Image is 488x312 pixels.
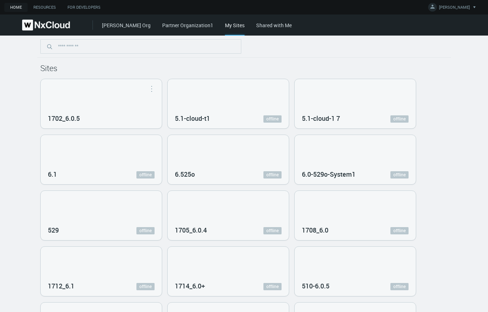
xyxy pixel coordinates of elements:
nx-search-highlight: 5.1-cloud-t1 [175,114,210,123]
nx-search-highlight: 6.1 [48,170,57,178]
nx-search-highlight: 1702_6.0.5 [48,114,80,123]
nx-search-highlight: 6.525o [175,170,195,178]
span: [PERSON_NAME] [439,4,470,13]
div: My Sites [225,21,245,36]
a: offline [390,283,409,290]
nx-search-highlight: 5.1-cloud-1 7 [302,114,340,123]
a: offline [390,115,409,123]
nx-search-highlight: 510-6.0.5 [302,282,329,290]
img: Nx Cloud logo [22,20,70,30]
a: offline [263,171,282,178]
nx-search-highlight: 529 [48,226,59,234]
a: Home [4,3,28,12]
a: Partner Organization1 [162,22,213,29]
a: [PERSON_NAME] Org [102,22,151,29]
a: offline [263,227,282,234]
a: offline [390,171,409,178]
a: Shared with Me [256,22,292,29]
a: offline [263,115,282,123]
nx-search-highlight: 1708_6.0 [302,226,328,234]
a: For Developers [62,3,106,12]
nx-search-highlight: 1714_6.0+ [175,282,205,290]
span: Sites [40,63,57,73]
a: offline [136,283,155,290]
a: offline [136,227,155,234]
a: offline [263,283,282,290]
a: offline [390,227,409,234]
nx-search-highlight: 1705_6.0.4 [175,226,207,234]
nx-search-highlight: 1712_6.1 [48,282,74,290]
a: Resources [28,3,62,12]
nx-search-highlight: 6.0-529o-System1 [302,170,356,178]
a: offline [136,171,155,178]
